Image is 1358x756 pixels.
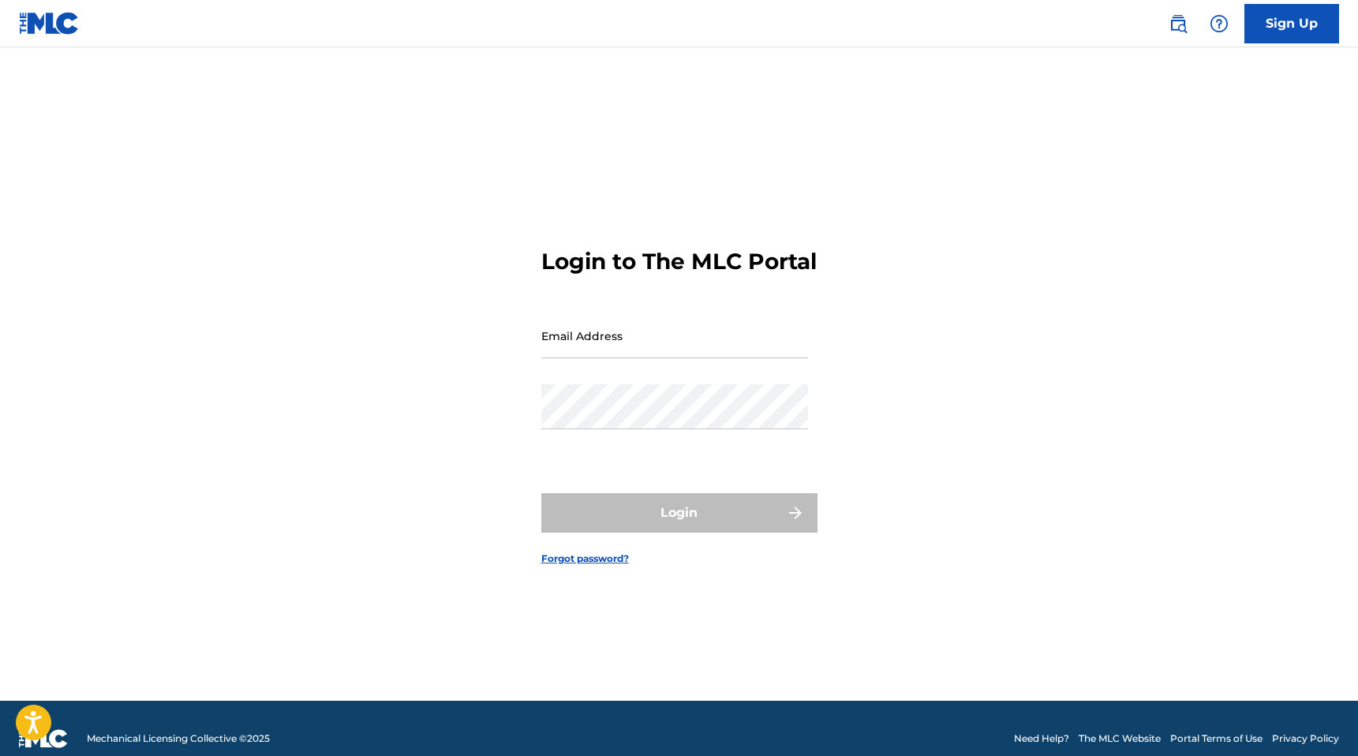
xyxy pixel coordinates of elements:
a: Need Help? [1014,732,1069,746]
img: logo [19,729,68,748]
span: Mechanical Licensing Collective © 2025 [87,732,270,746]
img: MLC Logo [19,12,80,35]
a: The MLC Website [1079,732,1161,746]
a: Public Search [1162,8,1194,39]
a: Sign Up [1244,4,1339,43]
a: Forgot password? [541,552,629,566]
iframe: Chat Widget [1279,680,1358,756]
a: Privacy Policy [1272,732,1339,746]
img: help [1210,14,1229,33]
img: search [1169,14,1188,33]
h3: Login to The MLC Portal [541,248,817,275]
a: Portal Terms of Use [1170,732,1263,746]
div: Help [1203,8,1235,39]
